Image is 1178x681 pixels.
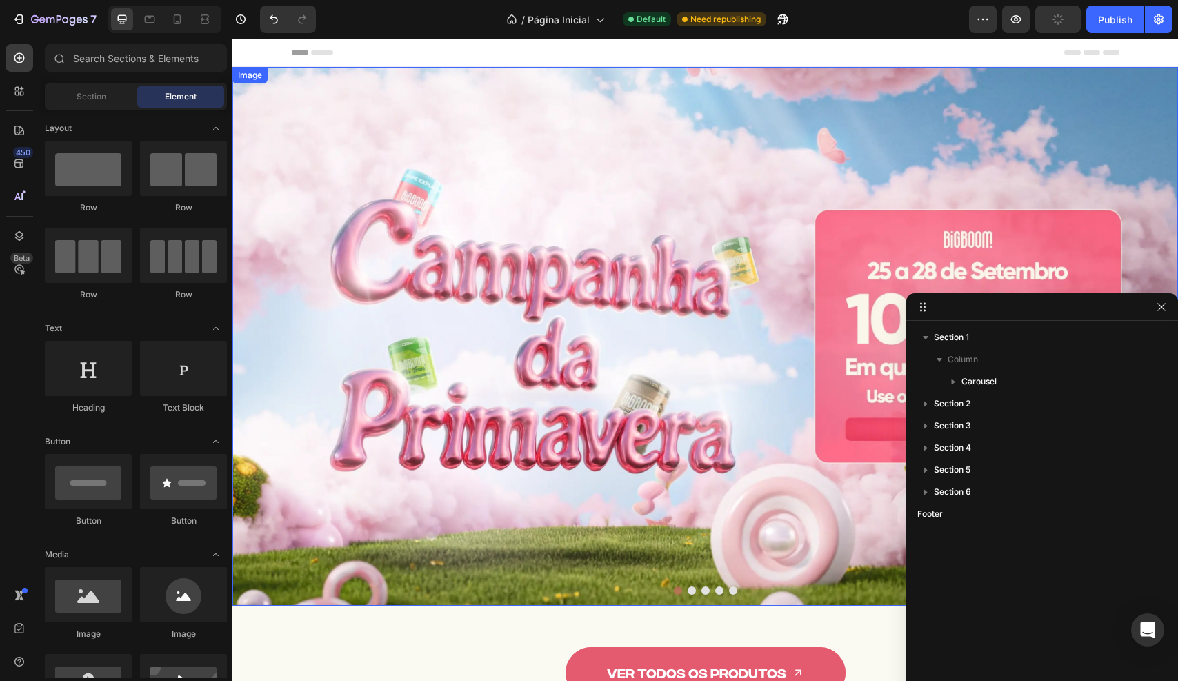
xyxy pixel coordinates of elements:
[961,375,997,388] span: Carousel
[1131,613,1164,647] div: Open Intercom Messenger
[934,441,971,455] span: Section 4
[140,515,227,527] div: Button
[140,402,227,414] div: Text Block
[45,435,70,448] span: Button
[77,90,106,103] span: Section
[375,623,554,645] p: VER TODOS OS PRODUTOS
[90,11,97,28] p: 7
[934,485,971,499] span: Section 6
[232,39,1178,681] iframe: Design area
[45,628,132,640] div: Image
[260,6,316,33] div: Undo/Redo
[333,609,613,660] a: VER TODOS OS PRODUTOS
[13,147,33,158] div: 450
[10,253,33,264] div: Beta
[140,201,227,214] div: Row
[205,544,227,566] span: Toggle open
[637,13,666,26] span: Default
[45,288,132,301] div: Row
[934,330,969,344] span: Section 1
[934,419,971,433] span: Section 3
[45,201,132,214] div: Row
[205,431,227,453] span: Toggle open
[948,353,978,366] span: Column
[469,548,477,556] button: Dot
[45,549,69,561] span: Media
[497,548,505,556] button: Dot
[45,322,62,335] span: Text
[934,463,970,477] span: Section 5
[455,548,463,556] button: Dot
[165,90,197,103] span: Element
[528,12,590,27] span: Página Inicial
[45,402,132,414] div: Heading
[1098,12,1132,27] div: Publish
[140,628,227,640] div: Image
[205,317,227,339] span: Toggle open
[441,548,450,556] button: Dot
[690,13,761,26] span: Need republishing
[140,288,227,301] div: Row
[205,117,227,139] span: Toggle open
[521,12,525,27] span: /
[6,6,103,33] button: 7
[1086,6,1144,33] button: Publish
[45,515,132,527] div: Button
[917,507,943,521] span: Footer
[45,122,72,135] span: Layout
[45,44,227,72] input: Search Sections & Elements
[934,397,970,411] span: Section 2
[483,548,491,556] button: Dot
